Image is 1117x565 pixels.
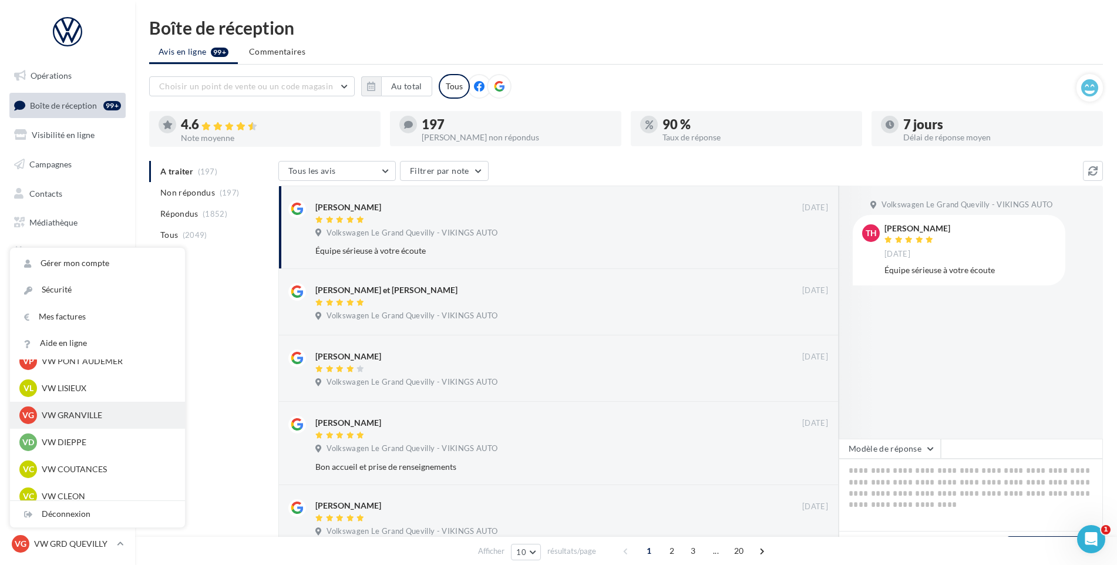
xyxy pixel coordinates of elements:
span: Médiathèque [29,217,78,227]
div: [PERSON_NAME] non répondus [422,133,612,142]
p: VW GRANVILLE [42,409,171,421]
span: VC [23,490,34,502]
span: Tous les avis [288,166,336,176]
span: [DATE] [802,418,828,429]
a: Mes factures [10,304,185,330]
button: Au total [361,76,432,96]
span: ... [706,542,725,560]
span: [DATE] [802,352,828,362]
a: Campagnes [7,152,128,177]
div: Boîte de réception [149,19,1103,36]
div: Taux de réponse [662,133,853,142]
span: Répondus [160,208,198,220]
span: Contacts [29,188,62,198]
div: Délai de réponse moyen [903,133,1094,142]
span: Choisir un point de vente ou un code magasin [159,81,333,91]
span: (197) [220,188,240,197]
span: Tous [160,229,178,241]
span: Volkswagen Le Grand Quevilly - VIKINGS AUTO [327,443,497,454]
span: VD [22,436,34,448]
span: [DATE] [802,502,828,512]
a: Médiathèque [7,210,128,235]
p: VW DIEPPE [42,436,171,448]
span: TH [866,227,877,239]
span: Boîte de réception [30,100,97,110]
a: Opérations [7,63,128,88]
span: Calendrier [29,247,69,257]
div: [PERSON_NAME] [884,224,950,233]
span: 10 [516,547,526,557]
p: VW COUTANCES [42,463,171,475]
span: Volkswagen Le Grand Quevilly - VIKINGS AUTO [327,526,497,537]
div: [PERSON_NAME] [315,351,381,362]
span: VL [23,382,33,394]
div: 4.6 [181,118,371,132]
p: VW LISIEUX [42,382,171,394]
a: Sécurité [10,277,185,303]
div: Équipe sérieuse à votre écoute [884,264,1056,276]
iframe: Intercom live chat [1077,525,1105,553]
button: Filtrer par note [400,161,489,181]
span: Non répondus [160,187,215,199]
div: 90 % [662,118,853,131]
span: (2049) [183,230,207,240]
div: [PERSON_NAME] [315,201,381,213]
div: 197 [422,118,612,131]
span: Afficher [478,546,504,557]
span: 2 [662,542,681,560]
div: 99+ [103,101,121,110]
span: VC [23,463,34,475]
span: Commentaires [249,46,305,58]
a: Gérer mon compte [10,250,185,277]
div: Déconnexion [10,501,185,527]
a: Visibilité en ligne [7,123,128,147]
span: [DATE] [802,285,828,296]
button: Tous les avis [278,161,396,181]
div: Bon accueil et prise de renseignements [315,461,752,473]
span: Volkswagen Le Grand Quevilly - VIKINGS AUTO [327,377,497,388]
span: Opérations [31,70,72,80]
a: VG VW GRD QUEVILLY [9,533,126,555]
p: VW CLEON [42,490,171,502]
span: [DATE] [802,203,828,213]
p: VW GRD QUEVILLY [34,538,112,550]
span: 20 [729,542,749,560]
span: VG [15,538,26,550]
a: Contacts [7,181,128,206]
div: Note moyenne [181,134,371,142]
span: Volkswagen Le Grand Quevilly - VIKINGS AUTO [327,228,497,238]
span: résultats/page [547,546,596,557]
span: VP [23,355,34,367]
button: 10 [511,544,541,560]
span: [DATE] [884,249,910,260]
div: Tous [439,74,470,99]
button: Au total [381,76,432,96]
span: 3 [684,542,702,560]
span: VG [22,409,34,421]
span: 1 [640,542,658,560]
a: Calendrier [7,240,128,264]
div: [PERSON_NAME] [315,417,381,429]
span: Volkswagen Le Grand Quevilly - VIKINGS AUTO [327,311,497,321]
button: Choisir un point de vente ou un code magasin [149,76,355,96]
p: VW PONT AUDEMER [42,355,171,367]
span: 1 [1101,525,1111,534]
button: Modèle de réponse [839,439,941,459]
span: Volkswagen Le Grand Quevilly - VIKINGS AUTO [882,200,1052,210]
span: Campagnes [29,159,72,169]
div: [PERSON_NAME] et [PERSON_NAME] [315,284,457,296]
span: (1852) [203,209,227,218]
div: Équipe sérieuse à votre écoute [315,245,752,257]
div: [PERSON_NAME] [315,500,381,512]
a: PLV et print personnalisable [7,269,128,304]
span: Visibilité en ligne [32,130,95,140]
a: Aide en ligne [10,330,185,357]
a: Campagnes DataOnDemand [7,308,128,342]
div: 7 jours [903,118,1094,131]
a: Boîte de réception99+ [7,93,128,118]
